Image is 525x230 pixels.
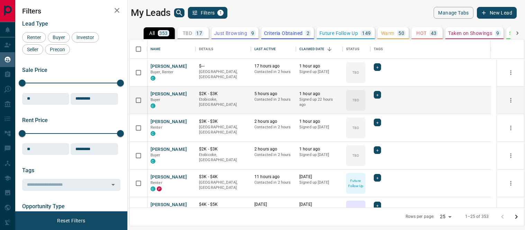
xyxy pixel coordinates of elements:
p: 9 [496,31,499,36]
button: New Lead [477,7,517,19]
p: [DATE] [299,202,339,208]
p: 2 hours ago [254,146,292,152]
p: Contacted in 2 hours [254,125,292,130]
button: search button [174,8,184,17]
button: more [506,67,516,78]
p: Signed up [DATE] [299,125,339,130]
span: Buyer [50,35,67,40]
h2: Filters [22,7,120,15]
p: $2K - $3K [199,146,247,152]
p: 9 [251,31,254,36]
p: 1 hour ago [299,91,339,97]
button: [PERSON_NAME] [151,202,187,208]
div: Buyer [48,32,70,43]
p: [GEOGRAPHIC_DATA], [GEOGRAPHIC_DATA] [199,208,247,218]
p: Rows per page: [406,214,435,220]
div: + [374,174,381,182]
p: TBD [352,70,359,75]
p: $3K - $3K [199,119,247,125]
p: $4K - $5K [199,202,247,208]
p: [GEOGRAPHIC_DATA], [GEOGRAPHIC_DATA] [199,69,247,80]
p: Criteria Obtained [264,31,303,36]
p: 5 hours ago [254,91,292,97]
p: Contacted in 3 hours [254,208,292,213]
p: 149 [362,31,371,36]
div: + [374,63,381,71]
div: 25 [437,212,454,222]
p: Taken on Showings [448,31,492,36]
p: Signed up [DATE] [299,69,339,75]
p: 43 [431,31,437,36]
p: 2 hours ago [254,119,292,125]
p: 50 [398,31,404,36]
button: Filters1 [188,7,228,19]
span: Investor [74,35,97,40]
p: All [149,31,155,36]
span: Buyer [151,153,161,157]
span: + [376,174,379,181]
p: Future Follow Up [319,31,358,36]
button: [PERSON_NAME] [151,146,187,153]
p: Contacted in 2 hours [254,180,292,185]
p: Contacted in 2 hours [254,69,292,75]
span: + [376,147,379,154]
p: Signed up 22 hours ago [299,97,339,108]
span: Renter [151,125,162,130]
div: Details [199,39,213,59]
div: + [374,202,381,209]
div: Status [346,39,359,59]
p: TBD [352,153,359,158]
div: Last Active [254,39,276,59]
div: Tags [374,39,383,59]
p: Future Follow Up [347,178,365,188]
span: Buyer [151,98,161,102]
span: Buyer, Renter [151,70,174,74]
div: + [374,119,381,126]
span: + [376,91,379,98]
p: 1 hour ago [299,119,339,125]
span: Lead Type [22,20,48,27]
div: Name [147,39,196,59]
span: + [376,202,379,209]
p: [DATE] [299,174,339,180]
p: [GEOGRAPHIC_DATA], [GEOGRAPHIC_DATA] [199,180,247,191]
button: more [506,178,516,188]
p: 1 hour ago [299,63,339,69]
div: + [374,91,381,99]
p: Signed up [DATE] [299,152,339,158]
p: [GEOGRAPHIC_DATA], [GEOGRAPHIC_DATA] [199,125,247,135]
h1: My Leads [131,7,171,18]
p: Just Browsing [214,31,247,36]
p: 11 hours ago [254,174,292,180]
p: $2K - $3K [199,91,247,97]
p: Signed up [DATE] [299,180,339,185]
p: TBD [352,125,359,130]
p: [DATE] [254,202,292,208]
p: 17 hours ago [254,63,292,69]
p: HOT [416,31,426,36]
button: Manage Tabs [434,7,473,19]
div: condos.ca [151,159,155,164]
span: + [376,64,379,71]
span: Seller [25,47,41,52]
span: 1 [218,10,223,15]
div: Precon [45,44,70,55]
div: condos.ca [151,103,155,108]
span: + [376,119,379,126]
div: condos.ca [151,131,155,136]
p: TBD [183,31,192,36]
button: more [506,95,516,105]
button: [PERSON_NAME] [151,174,187,181]
p: $3K - $4K [199,174,247,180]
span: Renter [151,181,162,185]
button: [PERSON_NAME] [151,119,187,125]
p: 1–25 of 353 [465,214,489,220]
button: more [506,123,516,133]
p: Warm [381,31,395,36]
p: 1 hour ago [299,146,339,152]
div: Tags [370,39,491,59]
span: Sale Price [22,67,47,73]
p: 17 [196,31,202,36]
div: property.ca [157,186,162,191]
button: [PERSON_NAME] [151,91,187,98]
